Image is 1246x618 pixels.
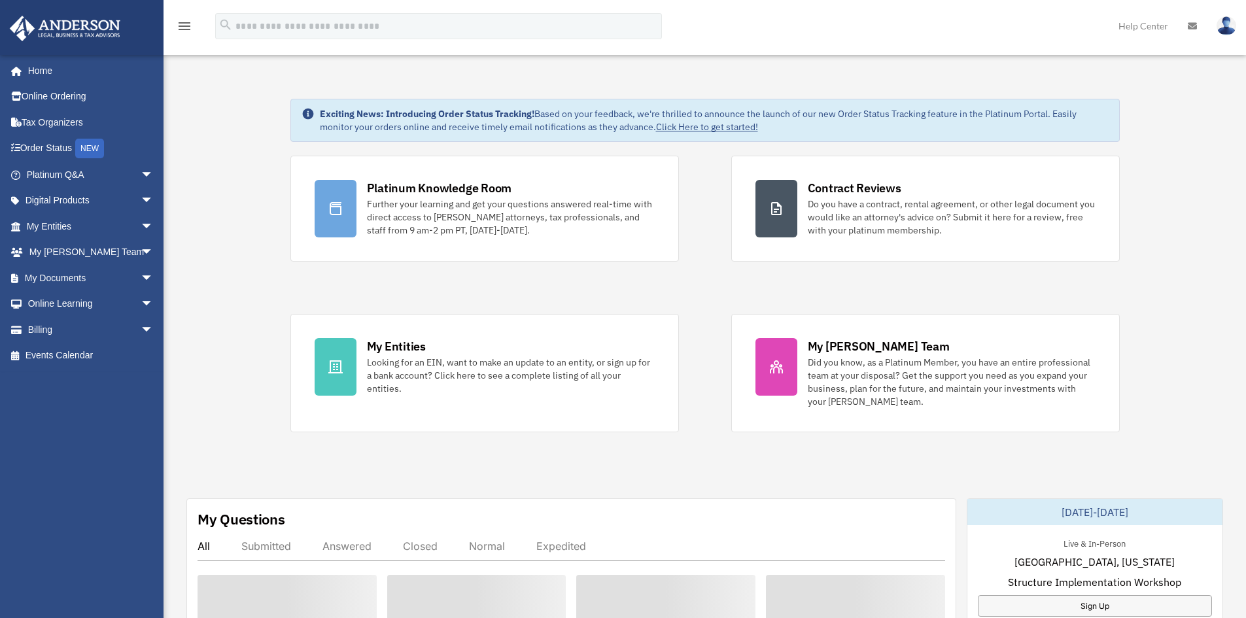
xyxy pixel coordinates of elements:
[808,180,901,196] div: Contract Reviews
[978,595,1212,617] a: Sign Up
[320,108,534,120] strong: Exciting News: Introducing Order Status Tracking!
[141,291,167,318] span: arrow_drop_down
[141,265,167,292] span: arrow_drop_down
[177,23,192,34] a: menu
[9,317,173,343] a: Billingarrow_drop_down
[367,197,655,237] div: Further your learning and get your questions answered real-time with direct access to [PERSON_NAM...
[403,540,438,553] div: Closed
[290,156,679,262] a: Platinum Knowledge Room Further your learning and get your questions answered real-time with dire...
[9,188,173,214] a: Digital Productsarrow_drop_down
[6,16,124,41] img: Anderson Advisors Platinum Portal
[9,265,173,291] a: My Documentsarrow_drop_down
[320,107,1109,133] div: Based on your feedback, we're thrilled to announce the launch of our new Order Status Tracking fe...
[141,213,167,240] span: arrow_drop_down
[469,540,505,553] div: Normal
[367,356,655,395] div: Looking for an EIN, want to make an update to an entity, or sign up for a bank account? Click her...
[9,162,173,188] a: Platinum Q&Aarrow_drop_down
[218,18,233,32] i: search
[9,84,173,110] a: Online Ordering
[731,314,1120,432] a: My [PERSON_NAME] Team Did you know, as a Platinum Member, you have an entire professional team at...
[141,188,167,215] span: arrow_drop_down
[198,540,210,553] div: All
[808,197,1096,237] div: Do you have a contract, rental agreement, or other legal document you would like an attorney's ad...
[141,317,167,343] span: arrow_drop_down
[9,291,173,317] a: Online Learningarrow_drop_down
[141,239,167,266] span: arrow_drop_down
[9,239,173,266] a: My [PERSON_NAME] Teamarrow_drop_down
[367,338,426,354] div: My Entities
[808,338,950,354] div: My [PERSON_NAME] Team
[198,509,285,529] div: My Questions
[75,139,104,158] div: NEW
[9,135,173,162] a: Order StatusNEW
[9,58,167,84] a: Home
[9,109,173,135] a: Tax Organizers
[141,162,167,188] span: arrow_drop_down
[9,343,173,369] a: Events Calendar
[290,314,679,432] a: My Entities Looking for an EIN, want to make an update to an entity, or sign up for a bank accoun...
[1008,574,1181,590] span: Structure Implementation Workshop
[322,540,372,553] div: Answered
[1053,536,1136,549] div: Live & In-Person
[656,121,758,133] a: Click Here to get started!
[967,499,1222,525] div: [DATE]-[DATE]
[731,156,1120,262] a: Contract Reviews Do you have a contract, rental agreement, or other legal document you would like...
[367,180,512,196] div: Platinum Knowledge Room
[9,213,173,239] a: My Entitiesarrow_drop_down
[177,18,192,34] i: menu
[808,356,1096,408] div: Did you know, as a Platinum Member, you have an entire professional team at your disposal? Get th...
[1217,16,1236,35] img: User Pic
[1014,554,1175,570] span: [GEOGRAPHIC_DATA], [US_STATE]
[536,540,586,553] div: Expedited
[241,540,291,553] div: Submitted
